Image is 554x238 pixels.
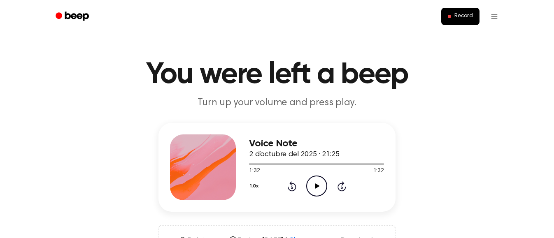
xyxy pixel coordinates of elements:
[249,179,261,193] button: 1.0x
[249,138,384,149] h3: Voice Note
[249,151,340,158] span: 2 d’octubre del 2025 · 21:25
[454,13,473,20] span: Record
[66,60,488,90] h1: You were left a beep
[119,96,435,110] p: Turn up your volume and press play.
[441,8,480,25] button: Record
[50,9,96,25] a: Beep
[373,167,384,176] span: 1:32
[484,7,504,26] button: Open menu
[249,167,260,176] span: 1:32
